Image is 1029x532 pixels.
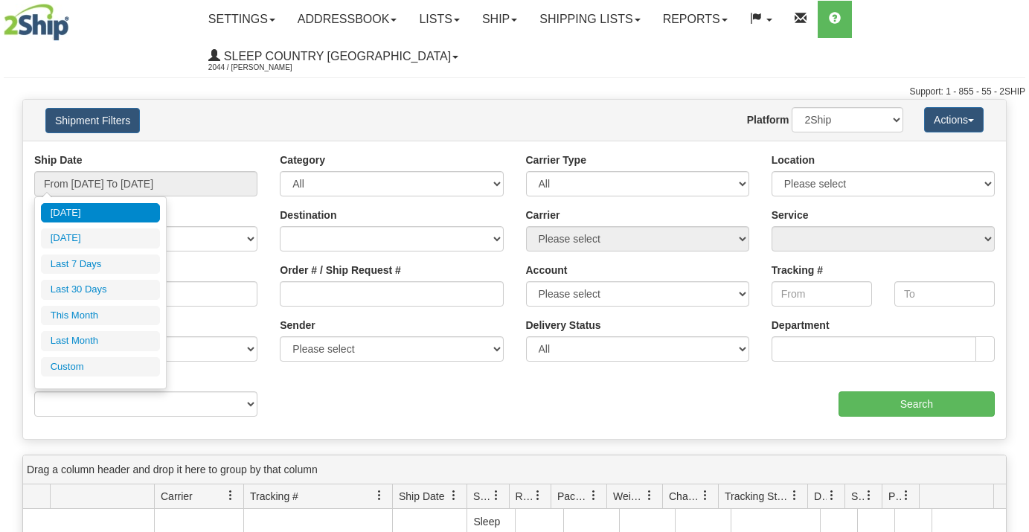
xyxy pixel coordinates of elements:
div: Support: 1 - 855 - 55 - 2SHIP [4,86,1025,98]
a: Shipment Issues filter column settings [856,483,882,508]
span: Carrier [161,489,193,504]
a: Recipient filter column settings [525,483,551,508]
span: Recipient [516,489,533,504]
span: Pickup Status [888,489,901,504]
label: Location [772,153,815,167]
a: Charge filter column settings [693,483,718,508]
span: Charge [669,489,700,504]
label: Tracking # [772,263,823,278]
iframe: chat widget [995,190,1028,342]
span: Tracking # [250,489,298,504]
input: From [772,281,872,307]
label: Category [280,153,325,167]
label: Destination [280,208,336,222]
li: Last 7 Days [41,254,160,275]
button: Shipment Filters [45,108,140,133]
input: To [894,281,995,307]
li: Custom [41,357,160,377]
a: Tracking # filter column settings [367,483,392,508]
label: Carrier [526,208,560,222]
span: 2044 / [PERSON_NAME] [208,60,320,75]
span: Sleep Country [GEOGRAPHIC_DATA] [220,50,451,63]
li: [DATE] [41,203,160,223]
a: Pickup Status filter column settings [894,483,919,508]
span: Shipment Issues [851,489,864,504]
span: Packages [557,489,589,504]
li: Last Month [41,331,160,351]
label: Platform [747,112,789,127]
a: Carrier filter column settings [218,483,243,508]
span: Sender [473,489,490,504]
a: Ship Date filter column settings [441,483,467,508]
button: Actions [924,107,984,132]
a: Lists [408,1,470,38]
a: Delivery Status filter column settings [819,483,844,508]
label: Department [772,318,830,333]
input: Search [839,391,995,417]
a: Sender filter column settings [484,483,509,508]
label: Order # / Ship Request # [280,263,401,278]
a: Sleep Country [GEOGRAPHIC_DATA] 2044 / [PERSON_NAME] [197,38,469,75]
a: Settings [197,1,286,38]
a: Addressbook [286,1,408,38]
span: Delivery Status [814,489,827,504]
a: Tracking Status filter column settings [782,483,807,508]
a: Ship [471,1,528,38]
img: logo2044.jpg [4,4,69,41]
li: This Month [41,306,160,326]
span: Tracking Status [725,489,789,504]
a: Reports [652,1,739,38]
div: grid grouping header [23,455,1006,484]
label: Service [772,208,809,222]
span: Ship Date [399,489,444,504]
label: Account [526,263,568,278]
label: Carrier Type [526,153,586,167]
label: Sender [280,318,315,333]
span: Weight [613,489,644,504]
a: Shipping lists [528,1,651,38]
li: Last 30 Days [41,280,160,300]
label: Ship Date [34,153,83,167]
a: Packages filter column settings [581,483,606,508]
label: Delivery Status [526,318,601,333]
li: [DATE] [41,228,160,249]
a: Weight filter column settings [637,483,662,508]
